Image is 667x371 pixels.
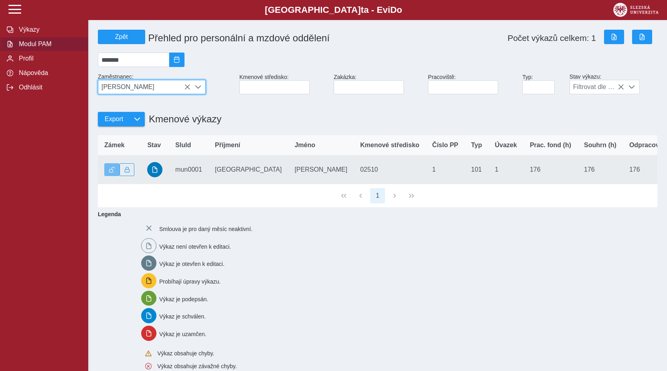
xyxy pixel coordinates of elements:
span: Smlouva je pro daný měsíc neaktivní. [159,226,253,232]
span: Úvazek [495,142,517,149]
span: t [361,5,363,15]
div: Stav výkazu: [566,70,661,97]
button: Export do PDF [632,30,652,44]
td: [PERSON_NAME] [288,156,354,184]
button: Export do Excelu [604,30,624,44]
span: Výkaz je schválen. [159,313,206,320]
div: Zaměstnanec: [95,70,236,97]
span: Probíhají úpravy výkazu. [159,278,221,285]
td: 1 [426,156,465,184]
button: Uzamknout [120,163,135,176]
button: schváleno [147,162,162,177]
span: Počet výkazů celkem: 1 [507,33,596,43]
td: 1 [489,156,523,184]
div: Pracoviště: [425,71,519,97]
button: Výkaz je odemčen. [104,163,120,176]
span: Výkaz obsahuje závažné chyby. [157,363,237,369]
span: [PERSON_NAME] [98,80,191,94]
span: Nápověda [16,69,81,77]
span: Modul PAM [16,41,81,48]
td: 176 [523,156,578,184]
span: Profil [16,55,81,62]
span: Výkaz je uzamčen. [159,331,207,337]
span: Prac. fond (h) [530,142,571,149]
td: 02510 [354,156,426,184]
b: Legenda [95,208,654,221]
span: Výkazy [16,26,81,33]
span: Výkaz je podepsán. [159,296,208,302]
button: 2025/09 [169,53,184,67]
span: Výkaz je otevřen k editaci. [159,261,225,267]
span: Souhrn (h) [584,142,616,149]
button: 1 [370,188,385,203]
span: Filtrovat dle stavu [570,80,624,94]
td: 176 [578,156,623,184]
span: Jméno [294,142,315,149]
td: [GEOGRAPHIC_DATA] [209,156,288,184]
span: Export [105,116,123,123]
span: Stav [147,142,161,149]
div: Kmenové středisko: [236,71,330,97]
h1: Kmenové výkazy [145,109,221,129]
span: Zpět [101,33,142,41]
span: D [390,5,397,15]
td: 101 [464,156,488,184]
span: Typ [471,142,482,149]
span: Odhlásit [16,84,81,91]
span: Výkaz není otevřen k editaci. [159,243,231,249]
div: Typ: [519,71,566,97]
b: [GEOGRAPHIC_DATA] a - Evi [24,5,643,15]
span: Příjmení [215,142,240,149]
span: Výkaz obsahuje chyby. [157,350,214,357]
h1: Přehled pro personální a mzdové oddělení [145,29,428,47]
button: Zpět [98,30,145,44]
span: Zámek [104,142,125,149]
span: o [397,5,402,15]
span: SluId [175,142,191,149]
button: Export [98,112,130,126]
div: Zakázka: [330,71,425,97]
span: Kmenové středisko [360,142,420,149]
img: logo_web_su.png [613,3,659,17]
td: mun0001 [169,156,209,184]
span: Číslo PP [432,142,458,149]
